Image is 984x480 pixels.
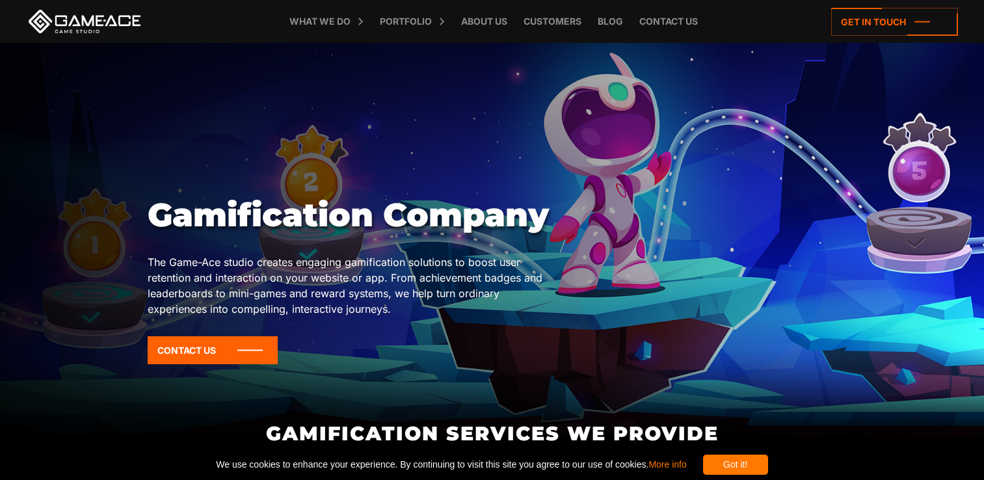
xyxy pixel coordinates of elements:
a: Contact Us [148,336,278,364]
h2: Gamification Services We Provide [146,423,838,444]
h1: Gamification Company [148,196,561,235]
span: We use cookies to enhance your experience. By continuing to visit this site you agree to our use ... [216,455,686,475]
a: Get in touch [831,8,958,36]
div: Got it! [703,455,768,475]
p: The Game-Ace studio creates engaging gamification solutions to boost user retention and interacti... [148,254,561,317]
a: More info [648,459,686,470]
